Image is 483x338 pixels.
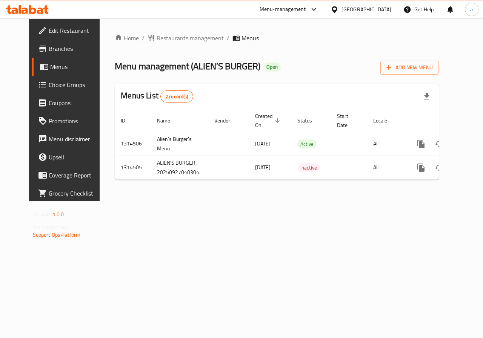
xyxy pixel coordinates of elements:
span: Menus [50,62,104,71]
span: Vendor [214,116,240,125]
span: Add New Menu [386,63,433,72]
button: more [412,135,430,153]
td: All [367,156,406,179]
td: 1314505 [115,156,151,179]
a: Restaurants management [148,34,224,43]
span: Menu management ( ALIEN’S BURGER ) [115,58,260,75]
button: Change Status [430,135,448,153]
a: Grocery Checklist [32,184,110,202]
nav: breadcrumb [115,34,439,43]
span: Created On [255,112,282,130]
span: Menu disclaimer [49,135,104,144]
span: [DATE] [255,162,271,172]
span: Coupons [49,98,104,107]
span: Choice Groups [49,80,104,89]
span: [DATE] [255,139,271,148]
button: Add New Menu [380,61,439,75]
span: Inactive [297,164,320,172]
td: Alien’s Burger's Menu [151,132,208,156]
span: Start Date [337,112,358,130]
a: Coupons [32,94,110,112]
td: All [367,132,406,156]
a: Support.OpsPlatform [33,230,81,240]
a: Branches [32,40,110,58]
h2: Menus List [121,90,193,102]
span: Coverage Report [49,171,104,180]
span: Edit Restaurant [49,26,104,35]
span: ID [121,116,135,125]
span: Open [263,64,281,70]
span: Status [297,116,322,125]
li: / [142,34,145,43]
a: Coverage Report [32,166,110,184]
a: Menus [32,58,110,76]
div: Inactive [297,163,320,172]
span: Active [297,140,317,148]
span: Upsell [49,153,104,162]
span: 2 record(s) [161,93,193,100]
div: Open [263,63,281,72]
span: a [470,5,473,14]
a: Promotions [32,112,110,130]
td: ALIEN’S BURGER, 20250927040304 [151,156,208,179]
span: Grocery Checklist [49,189,104,198]
span: Promotions [49,116,104,125]
span: Get support on: [33,222,68,232]
a: Menu disclaimer [32,130,110,148]
span: Restaurants management [157,34,224,43]
a: Choice Groups [32,76,110,94]
li: / [227,34,229,43]
span: Menus [241,34,259,43]
span: Locale [373,116,397,125]
td: - [331,156,367,179]
div: Menu-management [260,5,306,14]
span: 1.0.0 [52,210,64,219]
a: Upsell [32,148,110,166]
div: Export file [418,87,436,106]
td: 1314506 [115,132,151,156]
td: - [331,132,367,156]
span: Version: [33,210,51,219]
div: Total records count [160,90,193,102]
span: Branches [49,44,104,53]
div: [GEOGRAPHIC_DATA] [341,5,391,14]
a: Home [115,34,139,43]
a: Edit Restaurant [32,21,110,40]
button: more [412,159,430,177]
span: Name [157,116,180,125]
button: Change Status [430,159,448,177]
